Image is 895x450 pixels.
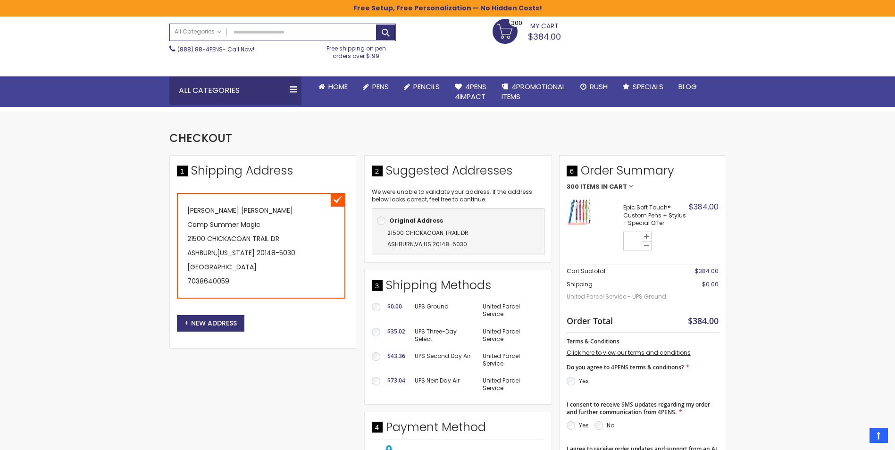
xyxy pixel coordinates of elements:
[311,76,355,97] a: Home
[387,229,468,237] span: 21500 CHICKACOAN TRAIL DR
[187,276,229,286] a: 7038640059
[567,265,672,278] th: Cart Subtotal
[377,227,539,250] div: ,
[387,327,405,335] span: $35.02
[494,76,573,107] a: 4PROMOTIONALITEMS
[175,28,222,35] span: All Categories
[580,183,627,190] span: Items in Cart
[387,352,405,360] span: $43.36
[567,349,691,357] a: Click here to view our terms and conditions
[573,76,615,97] a: Rush
[372,188,544,203] p: We were unable to validate your address. If the address below looks correct, feel free to continue.
[372,277,544,298] div: Shipping Methods
[410,323,478,348] td: UPS Three-Day Select
[633,82,663,92] span: Specials
[678,82,697,92] span: Blog
[372,419,544,440] div: Payment Method
[433,240,467,248] span: 20148-5030
[567,314,613,326] strong: Order Total
[410,298,478,323] td: UPS Ground
[478,323,544,348] td: United Parcel Service
[177,163,350,183] div: Shipping Address
[177,315,244,332] button: New Address
[702,280,719,288] span: $0.00
[389,217,443,225] b: Original Address
[493,19,561,42] a: $384.00 300
[817,425,895,450] iframe: Google Customer Reviews
[478,298,544,323] td: United Parcel Service
[317,41,396,60] div: Free shipping on pen orders over $199
[413,82,440,92] span: Pencils
[478,348,544,372] td: United Parcel Service
[387,376,405,384] span: $73.04
[328,82,348,92] span: Home
[396,76,447,97] a: Pencils
[671,76,704,97] a: Blog
[177,193,345,299] div: [PERSON_NAME] [PERSON_NAME] Camp Summer Magic 21500 CHICKACOAN TRAIL DR ASHBURN , 20148-5030 [GEO...
[387,302,402,310] span: $0.00
[355,76,396,97] a: Pens
[689,201,719,212] span: $384.00
[170,24,226,40] a: All Categories
[567,280,593,288] span: Shipping
[579,377,589,385] label: Yes
[415,240,422,248] span: VA
[387,240,414,248] span: ASHBURN
[615,76,671,97] a: Specials
[607,421,614,429] label: No
[528,31,561,42] span: $384.00
[410,372,478,397] td: UPS Next Day Air
[424,240,431,248] span: US
[567,288,672,305] span: United Parcel Service - UPS Ground
[567,337,619,345] span: Terms & Conditions
[447,76,494,107] a: 4Pens4impact
[372,82,389,92] span: Pens
[567,400,710,416] span: I consent to receive SMS updates regarding my order and further communication from 4PENS.
[579,421,589,429] label: Yes
[217,248,255,258] span: [US_STATE]
[567,163,719,183] span: Order Summary
[688,315,719,326] span: $384.00
[372,163,544,183] div: Suggested Addresses
[169,130,232,146] span: Checkout
[410,348,478,372] td: UPS Second Day Air
[567,200,593,225] img: 4P-MS8B-Assorted
[177,45,254,53] span: - Call Now!
[623,204,686,227] strong: Epic Soft Touch® Custom Pens + Stylus - Special Offer
[177,45,223,53] a: (888) 88-4PENS
[169,76,301,105] div: All Categories
[567,183,579,190] span: 300
[184,318,237,328] span: New Address
[502,82,565,101] span: 4PROMOTIONAL ITEMS
[590,82,608,92] span: Rush
[455,82,486,101] span: 4Pens 4impact
[511,18,522,27] span: 300
[478,372,544,397] td: United Parcel Service
[567,363,684,371] span: Do you agree to 4PENS terms & conditions?
[695,267,719,275] span: $384.00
